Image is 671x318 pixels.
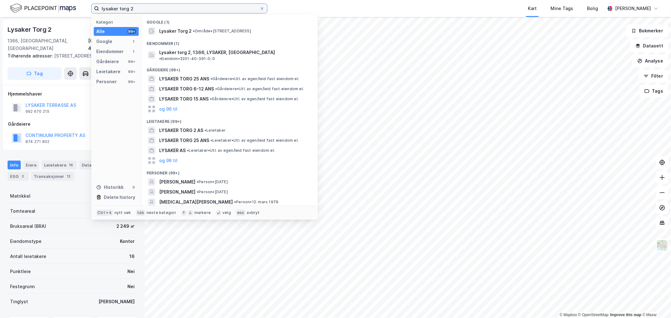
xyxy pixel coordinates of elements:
div: 0 [131,185,136,190]
div: Delete history [104,194,135,201]
span: LYSAKER TORG 2 AS [159,127,203,134]
iframe: Chat Widget [640,288,671,318]
span: • [215,86,217,91]
span: • [234,200,236,204]
div: 992 670 215 [25,109,49,114]
div: Gårdeiere [8,120,137,128]
div: 12 [65,173,72,179]
div: Historikk [96,184,124,191]
button: Tag [8,67,62,80]
div: 2 249 ㎡ [116,222,135,230]
span: LYSAKER TORG 15 ANS [159,95,209,103]
span: Tilhørende adresser: [8,53,54,58]
span: Gårdeiere • Utl. av egen/leid fast eiendom el. [210,96,299,101]
button: Filter [638,70,668,82]
div: Tomteareal [10,207,35,215]
button: og 96 til [159,157,177,164]
div: avbryt [247,210,260,215]
span: • [204,128,206,133]
div: 1 [131,39,136,44]
div: Google (1) [142,15,318,26]
span: • [193,29,195,33]
span: Gårdeiere • Utl. av egen/leid fast eiendom el. [215,86,304,91]
div: Tinglyst [10,298,28,305]
span: • [197,179,199,184]
span: • [187,148,189,153]
div: esc [236,210,246,216]
div: Eiendommer [96,48,124,55]
div: Gårdeiere (99+) [142,63,318,74]
div: Personer [96,78,117,85]
div: Bolig [587,5,598,12]
div: Bruksareal (BRA) [10,222,46,230]
div: Mine Tags [551,5,573,12]
div: Kontrollprogram for chat [640,288,671,318]
span: Lysaker torg 2, 1366, LYSAKER, [GEOGRAPHIC_DATA] [159,49,275,56]
div: Leietakere [42,161,77,169]
span: Lysaker Torg 2 [159,27,192,35]
div: Matrikkel [10,192,31,200]
div: Eiendommer (1) [142,36,318,47]
span: LYSAKER TORG 6-12 ANS [159,85,214,93]
div: Personer (99+) [142,166,318,177]
div: Gårdeiere [96,58,119,65]
button: Analyse [632,55,668,67]
div: [STREET_ADDRESS] [8,52,132,60]
span: Person • [DATE] [197,189,228,195]
div: 16 [68,162,74,168]
a: Mapbox [560,313,577,317]
div: Ctrl + k [96,210,113,216]
span: Område • [STREET_ADDRESS] [193,29,251,34]
div: Hjemmelshaver [8,90,137,98]
span: • [210,76,212,81]
button: Tags [639,85,668,97]
div: Leietakere (99+) [142,114,318,125]
div: [PERSON_NAME] [615,5,651,12]
span: • [210,138,212,143]
div: nytt søk [115,210,131,215]
span: Leietaker [204,128,226,133]
span: [PERSON_NAME] [159,188,195,196]
button: og 96 til [159,105,177,113]
button: Bokmerker [626,25,668,37]
span: Person • 12. mars 1979 [234,200,278,205]
span: Gårdeiere • Utl. av egen/leid fast eiendom el. [210,76,299,81]
button: Datasett [630,40,668,52]
span: LYSAKER AS [159,147,186,154]
a: OpenStreetMap [578,313,609,317]
span: Leietaker • Utl. av egen/leid fast eiendom el. [187,148,275,153]
div: 99+ [127,69,136,74]
span: Eiendom • 3201-40-391-0-0 [159,56,215,61]
div: Kontor [120,238,135,245]
span: Leietaker • Utl. av egen/leid fast eiendom el. [210,138,299,143]
div: Lysaker Torg 2 [8,25,53,35]
div: ESG [8,172,29,181]
div: 99+ [127,59,136,64]
div: 2 [20,173,26,179]
div: [PERSON_NAME] [98,298,135,305]
a: Improve this map [610,313,641,317]
div: 1 [131,49,136,54]
div: Kart [528,5,537,12]
div: 874 271 802 [25,139,49,144]
div: Eiere [23,161,39,169]
img: logo.f888ab2527a4732fd821a326f86c7f29.svg [10,3,76,14]
span: [PERSON_NAME] [159,178,195,186]
div: Kategori [96,20,139,25]
div: 1366, [GEOGRAPHIC_DATA], [GEOGRAPHIC_DATA] [8,37,88,52]
div: Alle [96,28,105,35]
img: Z [656,239,668,251]
input: Søk på adresse, matrikkel, gårdeiere, leietakere eller personer [99,4,260,13]
div: markere [194,210,211,215]
div: Nei [127,268,135,275]
div: Nei [127,283,135,290]
div: [GEOGRAPHIC_DATA], 40/391 [88,37,137,52]
span: • [159,56,161,61]
div: neste kategori [147,210,176,215]
div: Eiendomstype [10,238,42,245]
div: Transaksjoner [31,172,74,181]
div: 99+ [127,79,136,84]
div: tab [136,210,145,216]
span: • [210,96,212,101]
div: Datasett [79,161,103,169]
